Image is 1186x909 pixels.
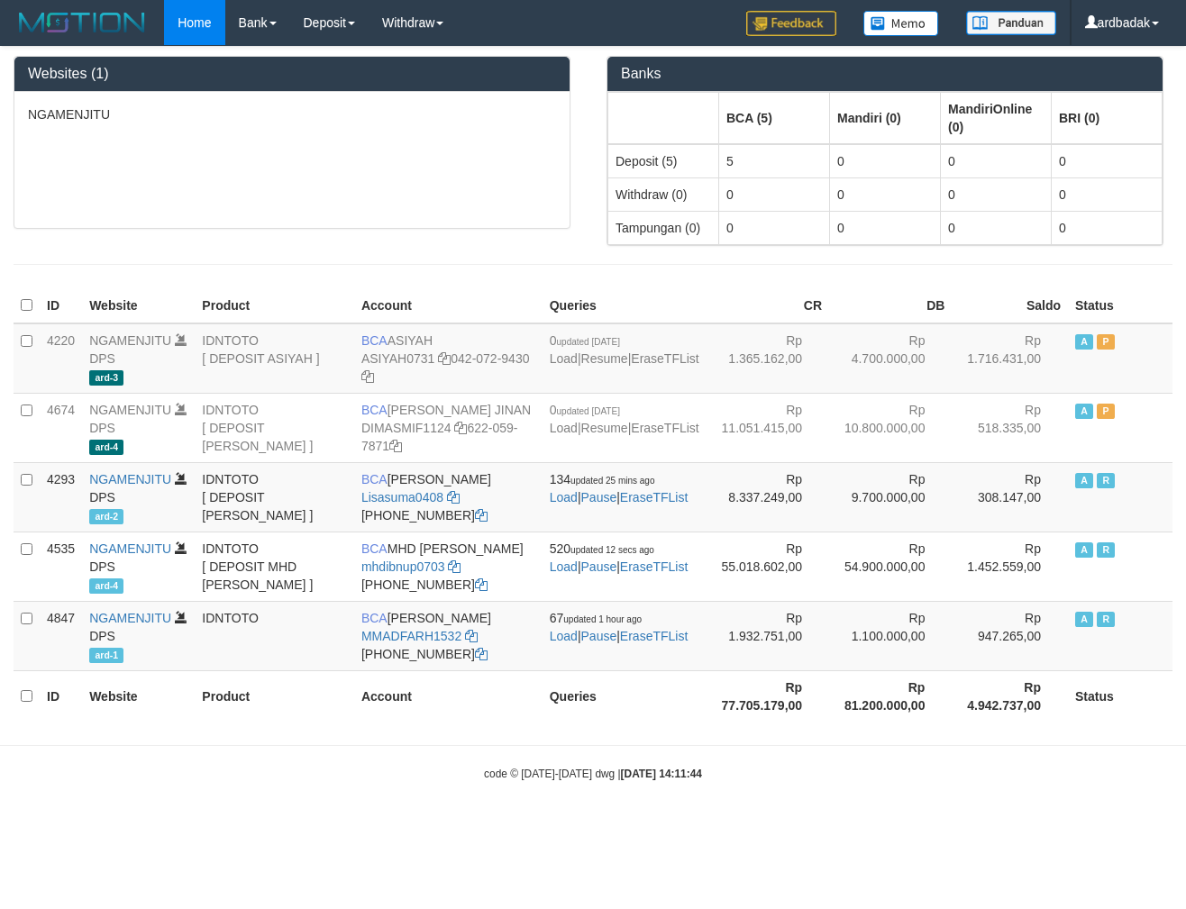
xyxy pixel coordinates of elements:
[82,462,195,532] td: DPS
[581,629,617,643] a: Pause
[707,670,829,722] th: Rp 77.705.179,00
[707,462,829,532] td: Rp 8.337.249,00
[89,440,123,455] span: ard-4
[608,211,719,244] td: Tampungan (0)
[89,403,171,417] a: NGAMENJITU
[829,462,952,532] td: Rp 9.700.000,00
[1075,334,1093,350] span: Active
[354,601,543,670] td: [PERSON_NAME] [PHONE_NUMBER]
[707,532,829,601] td: Rp 55.018.602,00
[361,611,388,625] span: BCA
[608,92,719,144] th: Group: activate to sort column ascending
[89,578,123,594] span: ard-4
[581,559,617,574] a: Pause
[952,323,1068,394] td: Rp 1.716.431,00
[82,393,195,462] td: DPS
[952,532,1068,601] td: Rp 1.452.559,00
[40,323,82,394] td: 4220
[830,177,941,211] td: 0
[354,323,543,394] td: ASIYAH 042-072-9430
[1097,404,1115,419] span: Paused
[631,421,698,435] a: EraseTFList
[195,393,354,462] td: IDNTOTO [ DEPOSIT [PERSON_NAME] ]
[82,323,195,394] td: DPS
[465,629,478,643] a: Copy MMADFARH1532 to clipboard
[361,351,434,366] a: ASIYAH0731
[550,403,699,435] span: | |
[1075,612,1093,627] span: Active
[830,144,941,178] td: 0
[361,421,452,435] a: DIMASMIF1124
[952,670,1068,722] th: Rp 4.942.737,00
[707,323,829,394] td: Rp 1.365.162,00
[82,288,195,323] th: Website
[1097,473,1115,488] span: Running
[550,472,689,504] span: | |
[195,601,354,670] td: IDNTOTO
[550,403,620,417] span: 0
[82,532,195,601] td: DPS
[719,177,830,211] td: 0
[707,393,829,462] td: Rp 11.051.415,00
[89,333,171,348] a: NGAMENJITU
[550,541,654,556] span: 520
[1068,288,1172,323] th: Status
[1075,404,1093,419] span: Active
[448,559,461,574] a: Copy mhdibnup0703 to clipboard
[354,393,543,462] td: [PERSON_NAME] JINAN 622-059-7871
[1052,177,1163,211] td: 0
[389,439,402,453] a: Copy 6220597871 to clipboard
[829,601,952,670] td: Rp 1.100.000,00
[361,629,461,643] a: MMADFARH1532
[621,768,702,780] strong: [DATE] 14:11:44
[829,393,952,462] td: Rp 10.800.000,00
[707,601,829,670] td: Rp 1.932.751,00
[354,670,543,722] th: Account
[40,670,82,722] th: ID
[829,323,952,394] td: Rp 4.700.000,00
[952,288,1068,323] th: Saldo
[550,351,578,366] a: Load
[830,211,941,244] td: 0
[863,11,939,36] img: Button%20Memo.svg
[829,532,952,601] td: Rp 54.900.000,00
[941,211,1052,244] td: 0
[361,369,374,384] a: Copy 0420729430 to clipboard
[195,323,354,394] td: IDNTOTO [ DEPOSIT ASIYAH ]
[1097,542,1115,558] span: Running
[447,490,460,504] a: Copy Lisasuma0408 to clipboard
[941,177,1052,211] td: 0
[746,11,836,36] img: Feedback.jpg
[89,472,171,486] a: NGAMENJITU
[40,288,82,323] th: ID
[484,768,702,780] small: code © [DATE]-[DATE] dwg |
[195,288,354,323] th: Product
[719,92,830,144] th: Group: activate to sort column ascending
[89,648,123,663] span: ard-1
[1052,211,1163,244] td: 0
[361,490,443,504] a: Lisasuma0408
[620,629,688,643] a: EraseTFList
[1075,542,1093,558] span: Active
[89,541,171,556] a: NGAMENJITU
[829,288,952,323] th: DB
[550,541,689,574] span: | |
[829,670,952,722] th: Rp 81.200.000,00
[830,92,941,144] th: Group: activate to sort column ascending
[195,532,354,601] td: IDNTOTO [ DEPOSIT MHD [PERSON_NAME] ]
[354,462,543,532] td: [PERSON_NAME] [PHONE_NUMBER]
[40,601,82,670] td: 4847
[475,577,488,592] a: Copy 6127021742 to clipboard
[581,421,628,435] a: Resume
[952,462,1068,532] td: Rp 308.147,00
[952,393,1068,462] td: Rp 518.335,00
[620,490,688,504] a: EraseTFList
[40,462,82,532] td: 4293
[557,337,620,347] span: updated [DATE]
[361,559,445,574] a: mhdibnup0703
[475,647,488,661] a: Copy 8692565770 to clipboard
[438,351,451,366] a: Copy ASIYAH0731 to clipboard
[941,144,1052,178] td: 0
[550,333,699,366] span: | |
[570,545,654,555] span: updated 12 secs ago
